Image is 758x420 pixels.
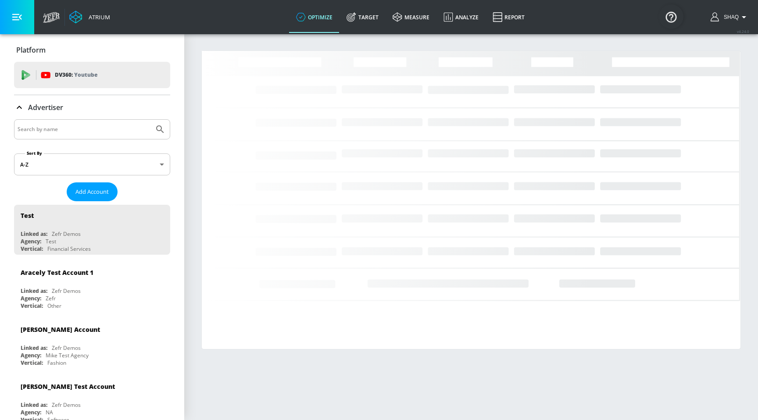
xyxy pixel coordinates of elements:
div: Test [21,211,34,220]
label: Sort By [25,150,44,156]
div: Atrium [85,13,110,21]
div: Test [46,238,56,245]
a: Report [486,1,532,33]
div: Zefr Demos [52,287,81,295]
div: Agency: [21,295,41,302]
div: NA [46,409,53,416]
p: DV360: [55,70,97,80]
span: Add Account [75,187,109,197]
a: Atrium [69,11,110,24]
div: Aracely Test Account 1Linked as:Zefr DemosAgency:ZefrVertical:Other [14,262,170,312]
div: [PERSON_NAME] Test Account [21,382,115,391]
div: Other [47,302,61,310]
a: optimize [289,1,340,33]
p: Advertiser [28,103,63,112]
div: [PERSON_NAME] Account [21,325,100,334]
a: Analyze [436,1,486,33]
div: Vertical: [21,359,43,367]
div: TestLinked as:Zefr DemosAgency:TestVertical:Financial Services [14,205,170,255]
div: Advertiser [14,95,170,120]
div: Mike Test Agency [46,352,89,359]
div: Platform [14,38,170,62]
div: Linked as: [21,230,47,238]
input: Search by name [18,124,150,135]
div: Agency: [21,352,41,359]
p: Platform [16,45,46,55]
div: Financial Services [47,245,91,253]
div: Linked as: [21,344,47,352]
div: Linked as: [21,401,47,409]
button: Open Resource Center [659,4,683,29]
div: Aracely Test Account 1 [21,268,93,277]
a: Target [340,1,386,33]
div: Zefr Demos [52,230,81,238]
div: Vertical: [21,302,43,310]
a: measure [386,1,436,33]
div: DV360: Youtube [14,62,170,88]
div: Fashion [47,359,66,367]
div: [PERSON_NAME] AccountLinked as:Zefr DemosAgency:Mike Test AgencyVertical:Fashion [14,319,170,369]
div: Linked as: [21,287,47,295]
div: Agency: [21,238,41,245]
div: Vertical: [21,245,43,253]
div: Zefr Demos [52,344,81,352]
div: Agency: [21,409,41,416]
button: Add Account [67,182,118,201]
button: Shaq [711,12,749,22]
div: A-Z [14,153,170,175]
div: Zefr [46,295,56,302]
span: v 4.24.0 [737,29,749,34]
p: Youtube [74,70,97,79]
div: Zefr Demos [52,401,81,409]
span: login as: shaquille.huang@zefr.com [720,14,739,20]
